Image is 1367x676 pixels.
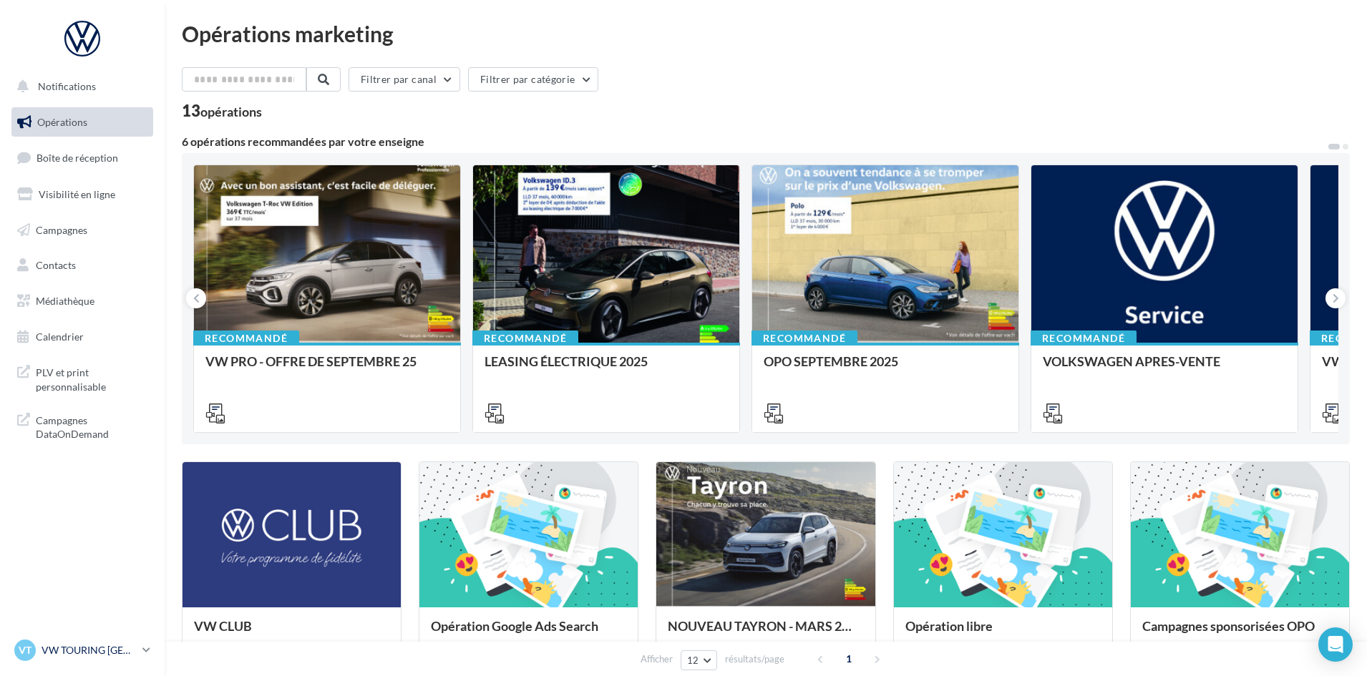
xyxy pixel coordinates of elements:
div: 6 opérations recommandées par votre enseigne [182,136,1327,147]
div: Opération libre [905,619,1101,647]
div: VW CLUB [194,619,389,647]
a: Contacts [9,250,156,280]
span: Calendrier [36,330,84,343]
a: Médiathèque [9,286,156,316]
div: Campagnes sponsorisées OPO [1142,619,1338,647]
button: 12 [681,650,717,670]
div: VOLKSWAGEN APRES-VENTE [1043,354,1286,383]
span: VT [19,643,31,657]
div: Open Intercom Messenger [1318,627,1353,662]
a: Visibilité en ligne [9,180,156,210]
div: LEASING ÉLECTRIQUE 2025 [485,354,728,383]
span: Afficher [641,652,673,666]
div: Opération Google Ads Search [431,619,626,647]
a: Boîte de réception [9,142,156,173]
div: VW PRO - OFFRE DE SEPTEMBRE 25 [205,354,449,383]
span: Contacts [36,259,76,271]
div: Opérations marketing [182,23,1350,44]
div: 13 [182,103,262,119]
span: Opérations [37,116,87,128]
span: Boîte de réception [37,152,118,164]
span: Campagnes [36,223,87,235]
span: Campagnes DataOnDemand [36,411,147,441]
span: 1 [837,647,860,670]
a: PLV et print personnalisable [9,357,156,399]
span: Visibilité en ligne [39,188,115,200]
span: Médiathèque [36,295,94,307]
p: VW TOURING [GEOGRAPHIC_DATA] [42,643,137,657]
a: Calendrier [9,322,156,352]
span: Notifications [38,80,96,92]
div: Recommandé [193,330,299,346]
span: résultats/page [725,652,784,666]
a: Campagnes DataOnDemand [9,405,156,447]
div: OPO SEPTEMBRE 2025 [764,354,1007,383]
a: VT VW TOURING [GEOGRAPHIC_DATA] [11,637,153,664]
span: PLV et print personnalisable [36,363,147,393]
a: Opérations [9,107,156,137]
span: 12 [687,655,699,666]
button: Filtrer par canal [349,67,460,92]
div: opérations [200,105,262,118]
div: Recommandé [472,330,578,346]
a: Campagnes [9,215,156,245]
button: Filtrer par catégorie [468,67,598,92]
div: NOUVEAU TAYRON - MARS 2025 [668,619,863,647]
div: Recommandé [1031,330,1137,346]
div: Recommandé [751,330,857,346]
button: Notifications [9,72,150,102]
